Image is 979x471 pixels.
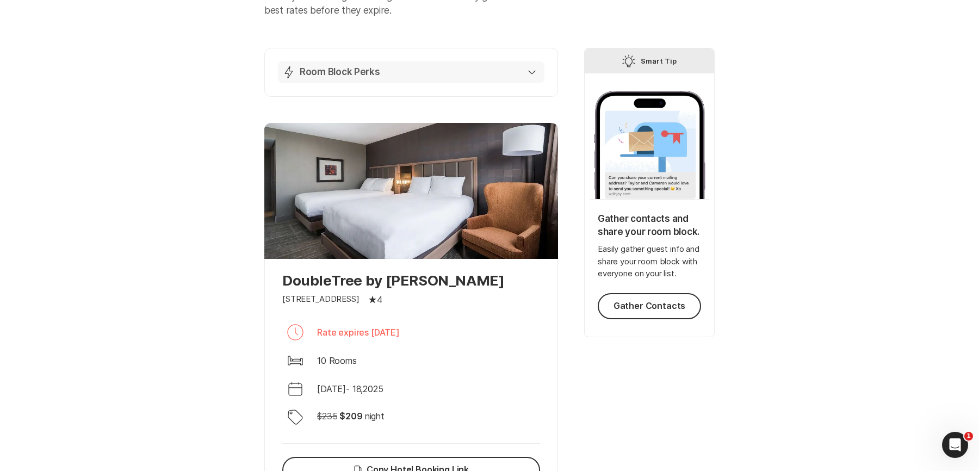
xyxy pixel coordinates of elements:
p: Room Block Perks [300,66,380,79]
p: Rate expires [DATE] [317,326,400,339]
p: Easily gather guest info and share your room block with everyone on your list. [598,243,701,280]
iframe: Intercom live chat [942,432,968,458]
p: Gather contacts and share your room block. [598,213,701,239]
p: $ 235 [317,410,337,423]
button: Gather Contacts [598,293,701,319]
p: 4 [377,293,382,306]
p: [STREET_ADDRESS] [282,293,360,306]
p: $ 209 [339,410,362,423]
p: [DATE] - 18 , 2025 [317,382,383,395]
p: night [365,410,385,423]
button: Room Block Perks [278,61,544,83]
p: Smart Tip [641,54,677,67]
p: DoubleTree by [PERSON_NAME] [282,272,540,289]
span: 1 [964,432,973,441]
p: 10 Rooms [317,354,357,367]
